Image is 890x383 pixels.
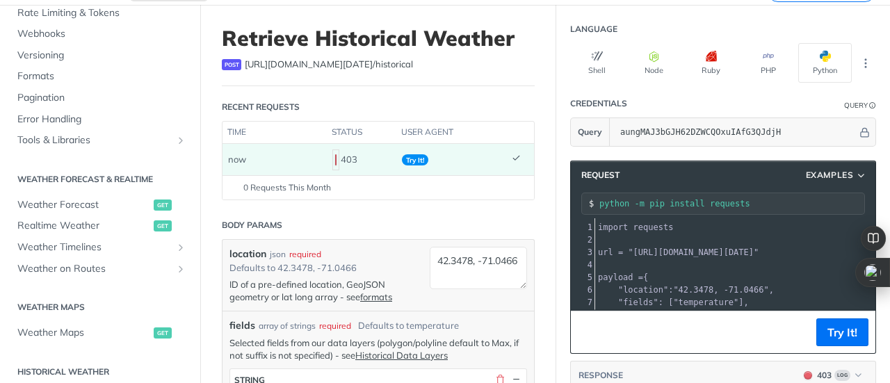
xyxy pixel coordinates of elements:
span: Request [574,169,620,181]
div: Defaults to 42.3478, -71.0466 [229,261,357,275]
div: 4 [571,259,594,271]
span: url [598,247,613,257]
button: Ruby [684,43,738,83]
a: Error Handling [10,109,190,130]
button: More Languages [855,53,876,74]
span: fields [229,318,255,333]
span: post [222,59,241,70]
a: Rate Limiting & Tokens [10,3,190,24]
button: Python [798,43,852,83]
span: Realtime Weather [17,219,150,233]
span: Rate Limiting & Tokens [17,6,186,20]
button: Shell [570,43,624,83]
input: apikey [613,118,857,146]
div: Defaults to temperature [358,319,459,333]
h2: Weather Forecast & realtime [10,173,190,186]
span: : , [598,285,774,295]
span: Weather Timelines [17,241,172,254]
p: ID of a pre-defined location, GeoJSON geometry or lat long array - see [229,278,423,303]
div: Recent Requests [222,101,300,113]
span: Weather Maps [17,326,150,340]
a: Pagination [10,88,190,108]
a: Weather Forecastget [10,195,190,215]
span: get [154,327,172,339]
svg: More ellipsis [859,57,872,70]
span: = [638,272,643,282]
h1: Retrieve Historical Weather [222,26,535,51]
span: Log [834,370,850,381]
span: now [228,154,246,165]
div: required [289,248,321,261]
a: formats [360,291,392,302]
span: : [ ], [598,298,749,307]
span: 0 Requests This Month [243,181,331,194]
h2: Historical Weather [10,366,190,378]
span: "fields" [618,298,658,307]
div: 403 [332,148,391,172]
span: Formats [17,70,186,83]
button: 403403Log [797,368,868,382]
span: = [618,247,623,257]
a: Realtime Weatherget [10,215,190,236]
span: "location" [618,285,668,295]
h2: Weather Maps [10,301,190,313]
th: time [222,122,327,144]
span: Webhooks [17,27,186,41]
div: Body Params [222,219,282,231]
button: Show subpages for Tools & Libraries [175,135,186,146]
span: "temperature" [673,298,738,307]
div: 6 [571,284,594,296]
button: RESPONSE [578,368,624,382]
div: 1 [571,221,594,234]
button: Show subpages for Weather Timelines [175,242,186,253]
th: status [327,122,396,144]
th: user agent [396,122,506,144]
div: 403 [817,369,832,382]
button: PHP [741,43,795,83]
textarea: 42.3478, -71.0466 [430,247,527,289]
button: Node [627,43,681,83]
div: array of strings [259,320,316,332]
div: 2 [571,234,594,246]
div: Credentials [570,97,627,110]
div: Query [844,100,868,111]
span: "[URL][DOMAIN_NAME][DATE]" [628,247,759,257]
span: https://api.tomorrow.io/v4/historical [245,58,413,72]
a: Webhooks [10,24,190,44]
span: Weather on Routes [17,262,172,276]
span: Pagination [17,91,186,105]
a: Weather on RoutesShow subpages for Weather on Routes [10,259,190,279]
div: json [270,248,286,261]
input: Request instructions [599,199,864,209]
span: 403 [335,154,337,165]
div: 7 [571,296,594,309]
i: Information [869,102,876,109]
button: Copy to clipboard [578,322,597,343]
span: Examples [806,169,854,181]
span: get [154,220,172,231]
a: Historical Data Layers [355,350,448,361]
span: Query [578,126,602,138]
span: Try It! [402,154,428,165]
div: 3 [571,246,594,259]
span: 403 [804,371,812,380]
span: Error Handling [17,113,186,127]
div: 5 [571,271,594,284]
button: Try It! [816,318,868,346]
div: QueryInformation [844,100,876,111]
a: Weather Mapsget [10,323,190,343]
span: "42.3478, -71.0466" [673,285,768,295]
p: Selected fields from our data layers (polygon/polyline default to Max, if not suffix is not speci... [229,336,527,361]
span: { [598,272,648,282]
button: Examples [801,168,872,182]
div: required [319,320,351,332]
button: Show subpages for Weather on Routes [175,263,186,275]
button: Query [571,118,610,146]
span: get [154,199,172,211]
span: payload [598,272,633,282]
a: Versioning [10,45,190,66]
button: Hide [857,125,872,139]
span: Versioning [17,49,186,63]
a: Weather TimelinesShow subpages for Weather Timelines [10,237,190,258]
span: import [598,222,628,232]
